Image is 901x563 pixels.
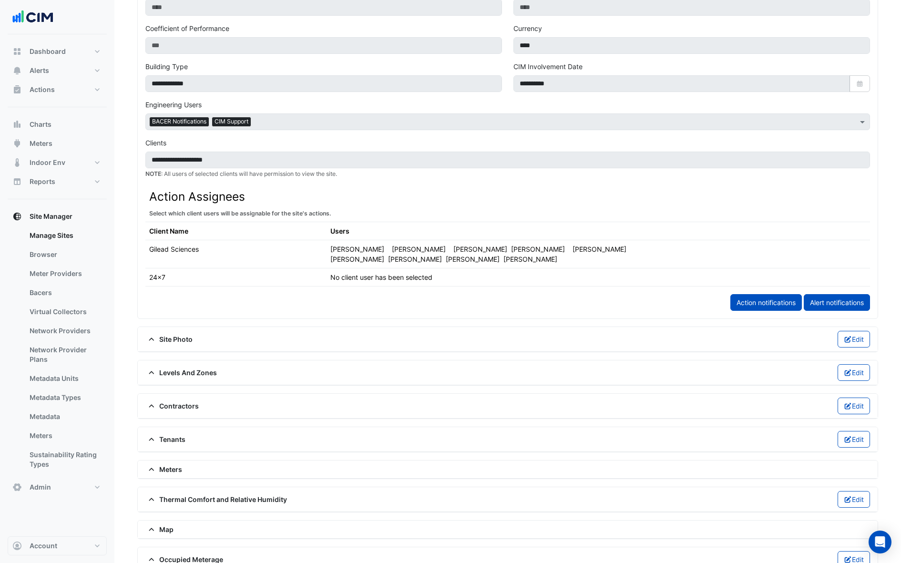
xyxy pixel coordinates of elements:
[30,482,51,492] span: Admin
[22,226,107,245] a: Manage Sites
[8,153,107,172] button: Indoor Env
[8,134,107,153] button: Meters
[22,426,107,445] a: Meters
[12,482,22,492] app-icon: Admin
[145,170,161,177] strong: NOTE
[30,47,66,56] span: Dashboard
[330,244,384,254] div: [PERSON_NAME]
[513,23,542,33] label: Currency
[12,47,22,56] app-icon: Dashboard
[22,302,107,321] a: Virtual Collectors
[145,138,166,148] label: Clients
[145,100,202,110] label: Engineering Users
[8,172,107,191] button: Reports
[30,139,52,148] span: Meters
[22,388,107,407] a: Metadata Types
[573,244,626,254] div: [PERSON_NAME]
[145,464,182,474] span: Meters
[838,491,870,508] button: Edit
[12,212,22,221] app-icon: Site Manager
[12,85,22,94] app-icon: Actions
[446,254,500,264] div: [PERSON_NAME]
[212,117,251,126] span: CIM Support
[8,536,107,555] button: Account
[8,80,107,99] button: Actions
[145,23,229,33] label: Coefficient of Performance
[30,66,49,75] span: Alerts
[11,8,54,27] img: Company Logo
[30,120,51,129] span: Charts
[388,254,442,264] div: [PERSON_NAME]
[8,207,107,226] button: Site Manager
[730,294,802,311] a: Action notifications
[22,245,107,264] a: Browser
[392,244,446,254] div: [PERSON_NAME]
[145,368,217,378] span: Levels And Zones
[511,244,565,254] div: [PERSON_NAME]
[149,210,331,217] small: Select which client users will be assignable for the site's actions.
[804,294,870,311] a: Alert notifications
[838,331,870,348] button: Edit
[12,158,22,167] app-icon: Indoor Env
[145,170,337,177] small: : All users of selected clients will have permission to view the site.
[8,478,107,497] button: Admin
[145,434,185,444] span: Tenants
[22,340,107,369] a: Network Provider Plans
[513,61,583,72] label: CIM Involvement Date
[145,222,327,240] th: Client Name
[145,334,193,344] span: Site Photo
[8,61,107,80] button: Alerts
[8,115,107,134] button: Charts
[22,264,107,283] a: Meter Providers
[327,222,689,240] th: Users
[327,268,689,287] td: No client user has been selected
[12,66,22,75] app-icon: Alerts
[145,61,188,72] label: Building Type
[8,42,107,61] button: Dashboard
[149,244,199,254] div: Gilead Sciences
[30,541,57,551] span: Account
[145,524,174,534] span: Map
[145,494,287,504] span: Thermal Comfort and Relative Humidity
[149,272,165,282] div: 24x7
[838,398,870,414] button: Edit
[838,431,870,448] button: Edit
[22,407,107,426] a: Metadata
[22,321,107,340] a: Network Providers
[30,85,55,94] span: Actions
[22,445,107,474] a: Sustainability Rating Types
[30,177,55,186] span: Reports
[503,254,557,264] div: [PERSON_NAME]
[12,120,22,129] app-icon: Charts
[22,369,107,388] a: Metadata Units
[22,283,107,302] a: Bacers
[30,212,72,221] span: Site Manager
[145,401,199,411] span: Contractors
[149,190,866,204] h3: Action Assignees
[838,364,870,381] button: Edit
[8,226,107,478] div: Site Manager
[453,244,507,254] div: [PERSON_NAME]
[30,158,65,167] span: Indoor Env
[150,117,209,126] span: BACER Notifications
[330,254,384,264] div: [PERSON_NAME]
[12,177,22,186] app-icon: Reports
[12,139,22,148] app-icon: Meters
[869,531,891,553] div: Open Intercom Messenger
